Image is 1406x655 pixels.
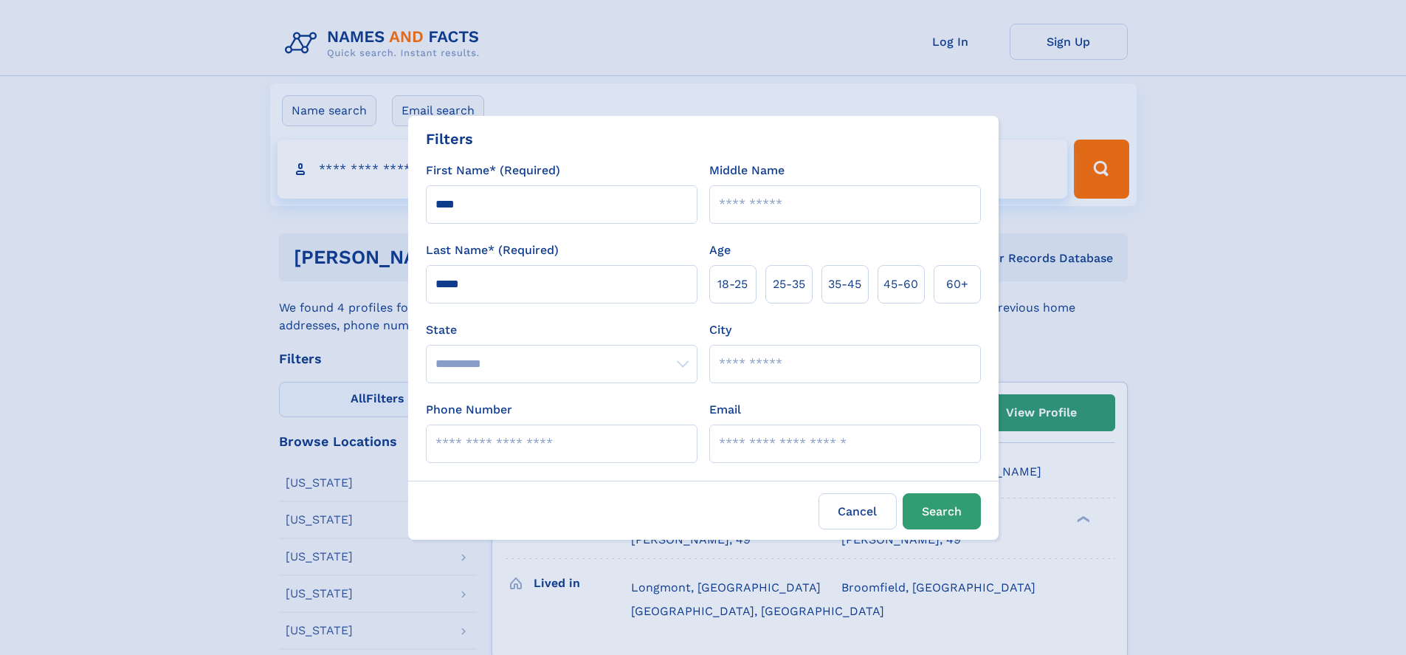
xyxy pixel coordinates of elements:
label: Middle Name [709,162,785,179]
label: State [426,321,697,339]
label: City [709,321,731,339]
label: Last Name* (Required) [426,241,559,259]
span: 18‑25 [717,275,748,293]
label: Email [709,401,741,419]
span: 45‑60 [883,275,918,293]
span: 60+ [946,275,968,293]
button: Search [903,493,981,529]
div: Filters [426,128,473,150]
span: 25‑35 [773,275,805,293]
label: Cancel [819,493,897,529]
span: 35‑45 [828,275,861,293]
label: Age [709,241,731,259]
label: First Name* (Required) [426,162,560,179]
label: Phone Number [426,401,512,419]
